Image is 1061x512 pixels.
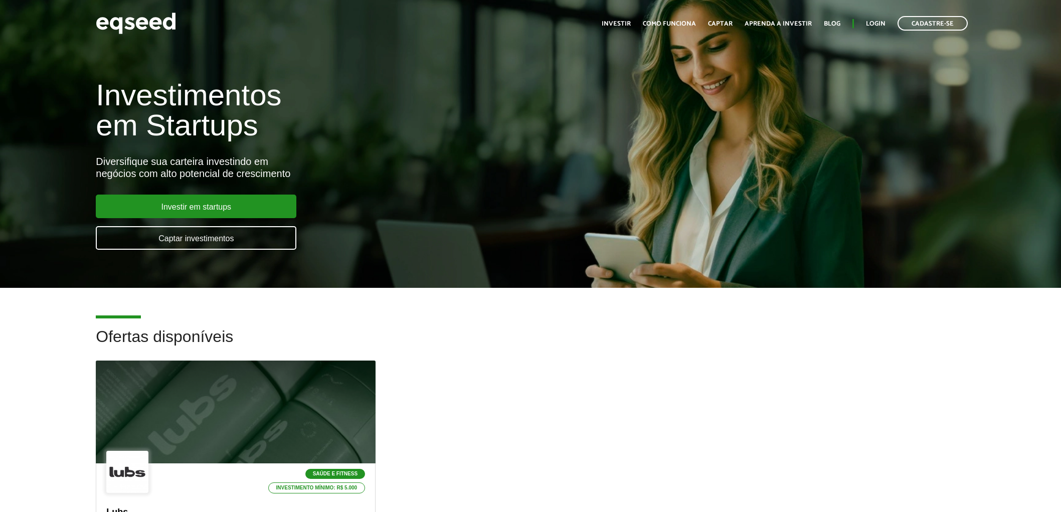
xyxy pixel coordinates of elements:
[708,21,733,27] a: Captar
[602,21,631,27] a: Investir
[866,21,886,27] a: Login
[643,21,696,27] a: Como funciona
[898,16,968,31] a: Cadastre-se
[268,482,366,493] p: Investimento mínimo: R$ 5.000
[96,155,611,180] div: Diversifique sua carteira investindo em negócios com alto potencial de crescimento
[305,469,365,479] p: Saúde e Fitness
[96,226,296,250] a: Captar investimentos
[96,80,611,140] h1: Investimentos em Startups
[96,195,296,218] a: Investir em startups
[96,328,965,361] h2: Ofertas disponíveis
[745,21,812,27] a: Aprenda a investir
[96,10,176,37] img: EqSeed
[824,21,840,27] a: Blog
